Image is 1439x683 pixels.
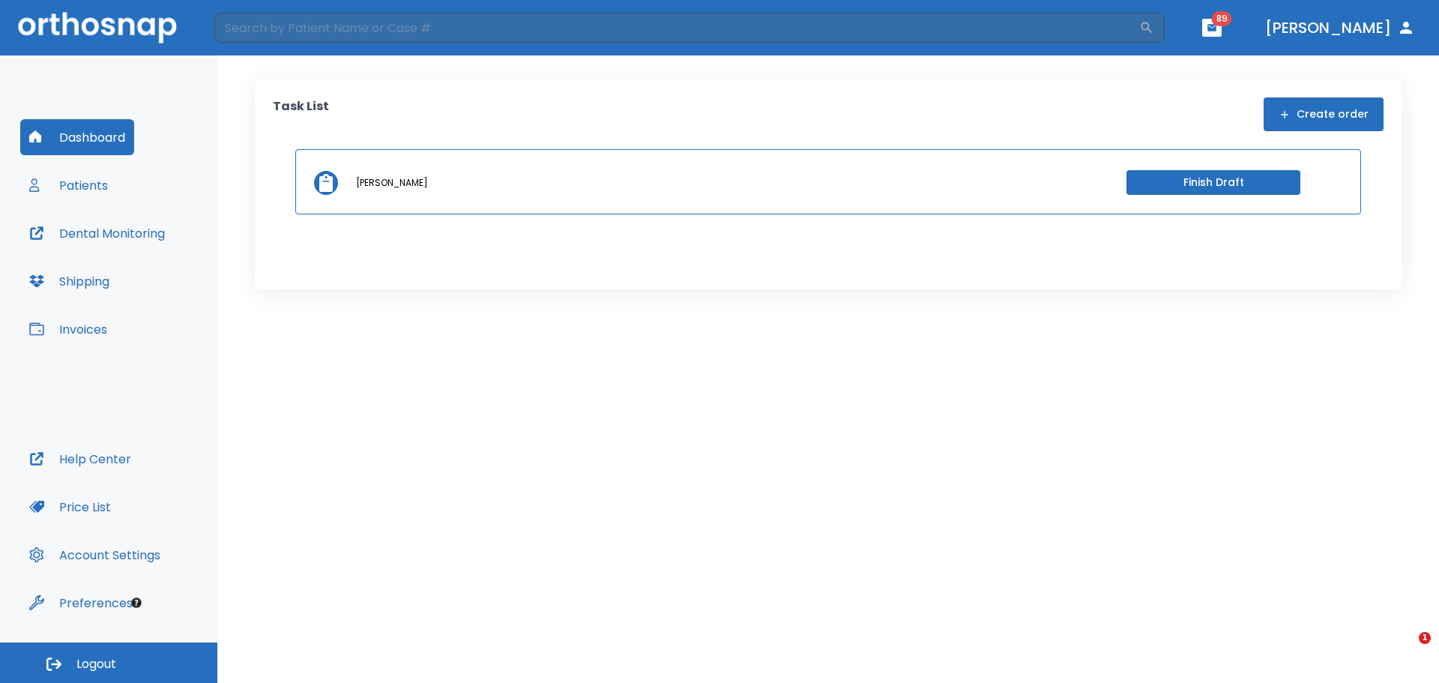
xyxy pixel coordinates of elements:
[130,596,143,610] div: Tooltip anchor
[214,13,1139,43] input: Search by Patient Name or Case #
[1419,632,1431,644] span: 1
[18,12,177,43] img: Orthosnap
[1264,97,1384,131] button: Create order
[76,656,116,673] span: Logout
[20,311,116,347] button: Invoices
[20,215,174,251] button: Dental Monitoring
[20,585,142,621] button: Preferences
[20,167,117,203] button: Patients
[1212,11,1232,26] span: 89
[20,263,118,299] button: Shipping
[356,176,428,190] p: [PERSON_NAME]
[1126,170,1300,195] button: Finish Draft
[1388,632,1424,668] iframe: Intercom live chat
[20,489,120,525] button: Price List
[273,97,329,131] p: Task List
[20,119,134,155] button: Dashboard
[20,441,140,477] button: Help Center
[1259,14,1421,41] button: [PERSON_NAME]
[20,537,169,573] button: Account Settings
